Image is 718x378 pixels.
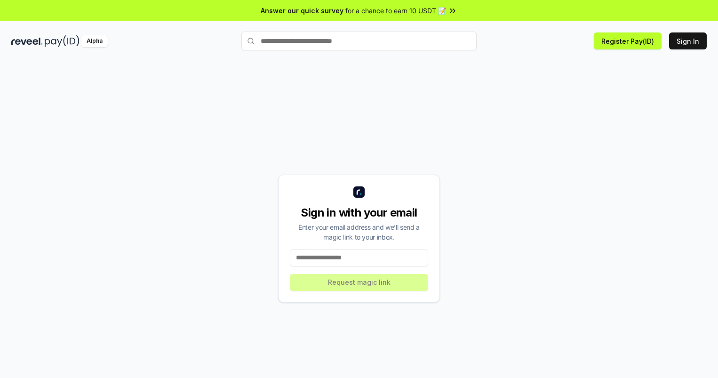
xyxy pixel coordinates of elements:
div: Enter your email address and we’ll send a magic link to your inbox. [290,222,428,242]
div: Sign in with your email [290,205,428,220]
img: pay_id [45,35,80,47]
button: Register Pay(ID) [594,32,662,49]
div: Alpha [81,35,108,47]
button: Sign In [669,32,707,49]
img: logo_small [353,186,365,198]
span: Answer our quick survey [261,6,343,16]
span: for a chance to earn 10 USDT 📝 [345,6,446,16]
img: reveel_dark [11,35,43,47]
